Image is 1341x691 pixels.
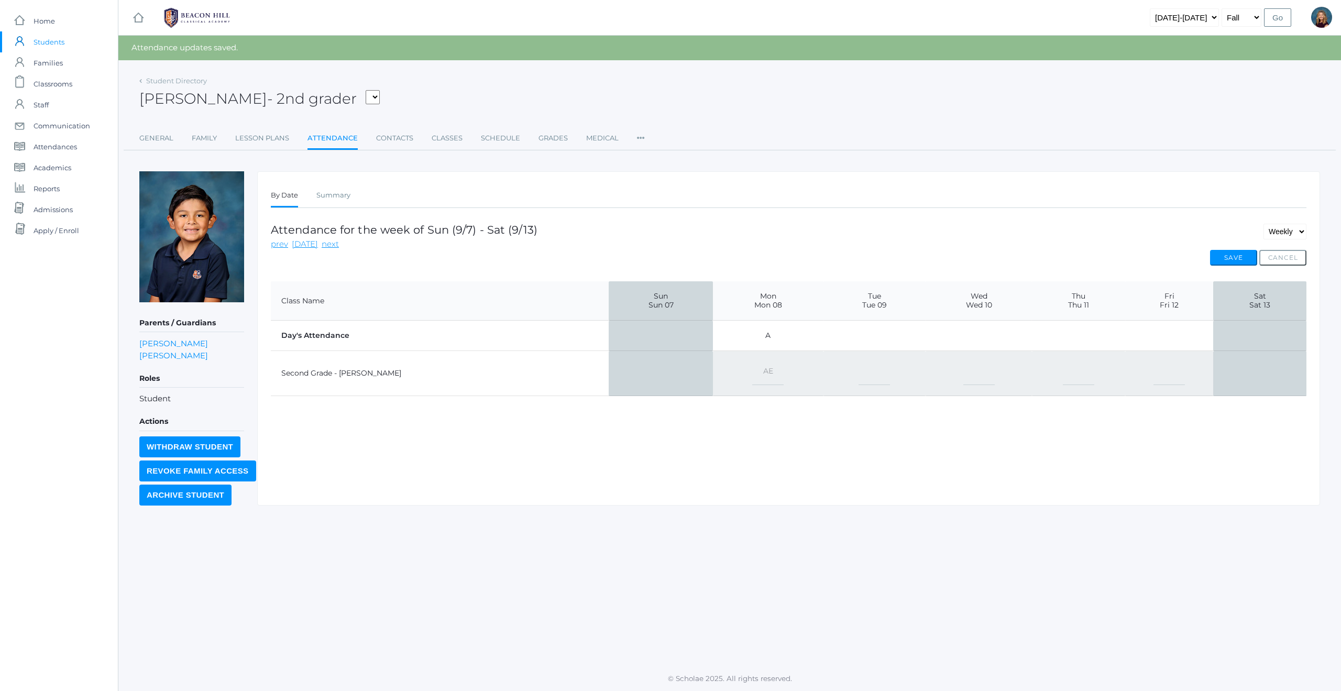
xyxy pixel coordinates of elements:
th: Mon [713,281,823,321]
span: Reports [34,178,60,199]
div: Attendance updates saved. [118,36,1341,60]
input: Revoke Family Access [139,460,256,481]
h1: Attendance for the week of Sun (9/7) - Sat (9/13) [271,224,537,236]
input: Go [1264,8,1291,27]
h5: Roles [139,370,244,388]
p: © Scholae 2025. All rights reserved. [118,673,1341,684]
a: Family [192,128,217,149]
span: Mon 08 [721,301,816,310]
span: Admissions [34,199,73,220]
span: Thu 11 [1040,301,1117,310]
span: Tue 09 [831,301,918,310]
h5: Parents / Guardians [139,314,244,332]
th: Tue [823,281,926,321]
input: Archive Student [139,485,232,506]
span: Academics [34,157,71,178]
span: Fri 12 [1133,301,1205,310]
th: Sun [609,281,712,321]
a: Summary [316,185,350,206]
span: Students [34,31,64,52]
input: Withdraw Student [139,436,240,457]
a: Student Directory [146,76,207,85]
a: Second Grade - [PERSON_NAME] [281,368,401,378]
a: next [322,238,339,250]
a: Grades [538,128,568,149]
th: Sat [1213,281,1306,321]
a: Attendance [307,128,358,150]
span: Home [34,10,55,31]
th: Fri [1125,281,1213,321]
a: Medical [586,128,619,149]
span: Sat 13 [1221,301,1299,310]
span: Staff [34,94,49,115]
span: Families [34,52,63,73]
span: Sun 07 [617,301,705,310]
a: By Date [271,185,298,207]
a: [DATE] [292,238,318,250]
button: Cancel [1259,250,1306,266]
img: BHCALogos-05-308ed15e86a5a0abce9b8dd61676a3503ac9727e845dece92d48e8588c001991.png [158,5,236,31]
button: Save [1210,250,1257,266]
h5: Actions [139,413,244,431]
span: Apply / Enroll [34,220,79,241]
a: General [139,128,173,149]
th: Class Name [271,281,609,321]
td: A [713,321,823,351]
img: Cash Carey [139,171,244,302]
a: Lesson Plans [235,128,289,149]
th: Wed [926,281,1032,321]
strong: Day's Attendance [281,331,349,340]
a: Contacts [376,128,413,149]
a: [PERSON_NAME] [139,349,208,361]
a: Schedule [481,128,520,149]
th: Thu [1032,281,1125,321]
span: Attendances [34,136,77,157]
span: Communication [34,115,90,136]
a: Classes [432,128,463,149]
span: - 2nd grader [267,90,357,107]
h2: [PERSON_NAME] [139,91,380,107]
a: prev [271,238,288,250]
li: Student [139,393,244,405]
span: Wed 10 [933,301,1024,310]
div: Lindsay Leeds [1311,7,1332,28]
span: Classrooms [34,73,72,94]
a: [PERSON_NAME] [139,337,208,349]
